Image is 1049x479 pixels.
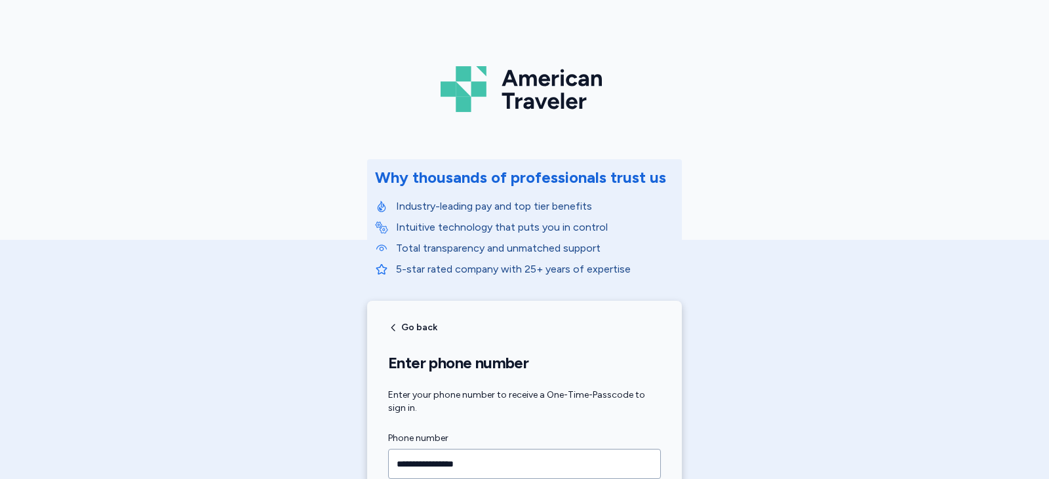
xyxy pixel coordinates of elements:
div: Enter your phone number to receive a One-Time-Passcode to sign in. [388,389,661,415]
p: 5-star rated company with 25+ years of expertise [396,261,674,277]
h1: Enter phone number [388,353,661,373]
p: Industry-leading pay and top tier benefits [396,199,674,214]
label: Phone number [388,431,661,446]
p: Intuitive technology that puts you in control [396,220,674,235]
p: Total transparency and unmatched support [396,240,674,256]
span: Go back [401,323,437,332]
div: Why thousands of professionals trust us [375,167,666,188]
img: Logo [441,61,608,117]
input: Phone number [388,449,661,479]
button: Go back [388,322,437,333]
